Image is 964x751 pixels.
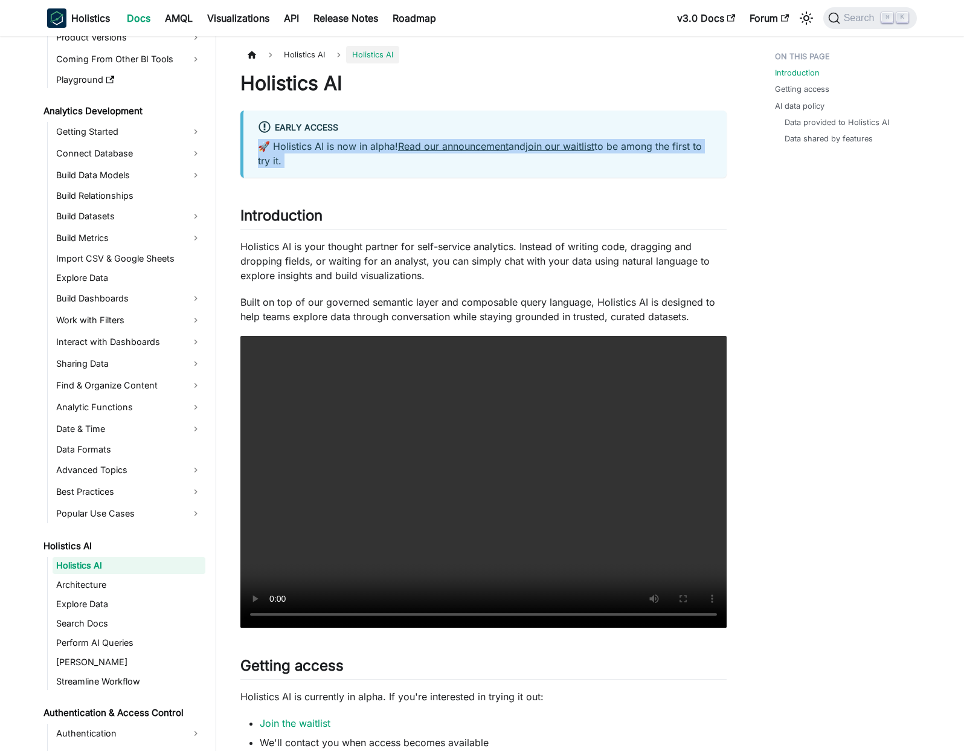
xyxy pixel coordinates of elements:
p: Holistics AI is your thought partner for self-service analytics. Instead of writing code, draggin... [240,239,727,283]
a: Data Formats [53,441,205,458]
a: Introduction [775,67,820,79]
a: Build Metrics [53,228,205,248]
a: Forum [742,8,796,28]
p: Holistics AI is currently in alpha. If you're interested in trying it out: [240,689,727,704]
a: Playground [53,71,205,88]
span: Holistics AI [346,46,399,63]
a: Product Versions [53,28,205,47]
a: Data provided to Holistics AI [785,117,889,128]
a: Explore Data [53,596,205,613]
a: Popular Use Cases [53,504,205,523]
a: Authentication [53,724,205,743]
a: Data shared by features [785,133,873,144]
a: Build Datasets [53,207,205,226]
a: HolisticsHolistics [47,8,110,28]
a: Roadmap [385,8,443,28]
h2: Getting access [240,657,727,680]
a: Release Notes [306,8,385,28]
h1: Holistics AI [240,71,727,95]
kbd: K [896,12,908,23]
a: Build Dashboards [53,289,205,308]
button: Search (Command+K) [823,7,917,29]
a: AI data policy [775,100,824,112]
button: Switch between dark and light mode (currently light mode) [797,8,816,28]
a: Date & Time [53,419,205,439]
a: Build Data Models [53,166,205,185]
a: AMQL [158,8,200,28]
a: Perform AI Queries [53,634,205,651]
a: Explore Data [53,269,205,286]
a: Architecture [53,576,205,593]
a: Visualizations [200,8,277,28]
a: Streamline Workflow [53,673,205,690]
a: Holistics AI [40,538,205,555]
a: Search Docs [53,615,205,632]
a: Sharing Data [53,354,205,373]
a: [PERSON_NAME] [53,654,205,671]
a: Best Practices [53,482,205,501]
a: join our waitlist [525,140,594,152]
p: 🚀 Holistics AI is now in alpha! and to be among the first to try it. [258,139,712,168]
a: Coming From Other BI Tools [53,50,205,69]
a: Authentication & Access Control [40,704,205,721]
a: Read our announcement [398,140,509,152]
span: Search [840,13,882,24]
a: Analytic Functions [53,398,205,417]
b: Holistics [71,11,110,25]
a: Connect Database [53,144,205,163]
li: We'll contact you when access becomes available [260,735,727,750]
a: API [277,8,306,28]
nav: Breadcrumbs [240,46,727,63]
a: Work with Filters [53,311,205,330]
a: v3.0 Docs [670,8,742,28]
a: Getting access [775,83,829,95]
a: Home page [240,46,263,63]
p: Built on top of our governed semantic layer and composable query language, Holistics AI is design... [240,295,727,324]
a: Advanced Topics [53,460,205,480]
a: Getting Started [53,122,205,141]
a: Holistics AI [53,557,205,574]
h2: Introduction [240,207,727,230]
img: Holistics [47,8,66,28]
a: Join the waitlist [260,717,330,729]
kbd: ⌘ [881,12,893,23]
div: Early Access [258,120,712,136]
a: Import CSV & Google Sheets [53,250,205,267]
a: Interact with Dashboards [53,332,205,352]
a: Build Relationships [53,187,205,204]
nav: Docs sidebar [35,36,216,751]
span: Holistics AI [278,46,331,63]
a: Analytics Development [40,103,205,120]
video: Your browser does not support embedding video, but you can . [240,336,727,628]
a: Docs [120,8,158,28]
a: Find & Organize Content [53,376,205,395]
